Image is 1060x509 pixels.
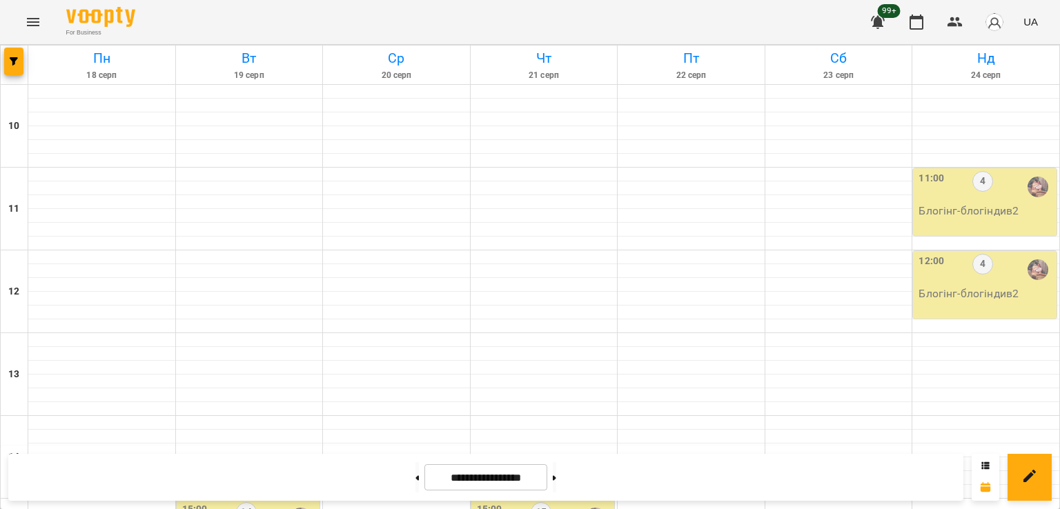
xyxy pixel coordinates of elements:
[178,48,321,69] h6: Вт
[1028,177,1048,197] img: Ілля Петруша
[919,254,944,269] label: 12:00
[767,69,910,82] h6: 23 серп
[473,69,616,82] h6: 21 серп
[66,7,135,27] img: Voopty Logo
[325,69,468,82] h6: 20 серп
[767,48,910,69] h6: Сб
[17,6,50,39] button: Menu
[8,119,19,134] h6: 10
[30,48,173,69] h6: Пн
[985,12,1004,32] img: avatar_s.png
[919,203,1054,219] p: Блогінг - блогіндив2
[919,171,944,186] label: 11:00
[30,69,173,82] h6: 18 серп
[66,28,135,37] span: For Business
[919,286,1054,302] p: Блогінг - блогіндив2
[178,69,321,82] h6: 19 серп
[972,171,993,192] label: 4
[1028,259,1048,280] img: Ілля Петруша
[8,367,19,382] h6: 13
[1018,9,1043,34] button: UA
[972,254,993,275] label: 4
[8,201,19,217] h6: 11
[8,284,19,299] h6: 12
[620,69,763,82] h6: 22 серп
[914,69,1057,82] h6: 24 серп
[878,4,901,18] span: 99+
[1023,14,1038,29] span: UA
[620,48,763,69] h6: Пт
[325,48,468,69] h6: Ср
[473,48,616,69] h6: Чт
[914,48,1057,69] h6: Нд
